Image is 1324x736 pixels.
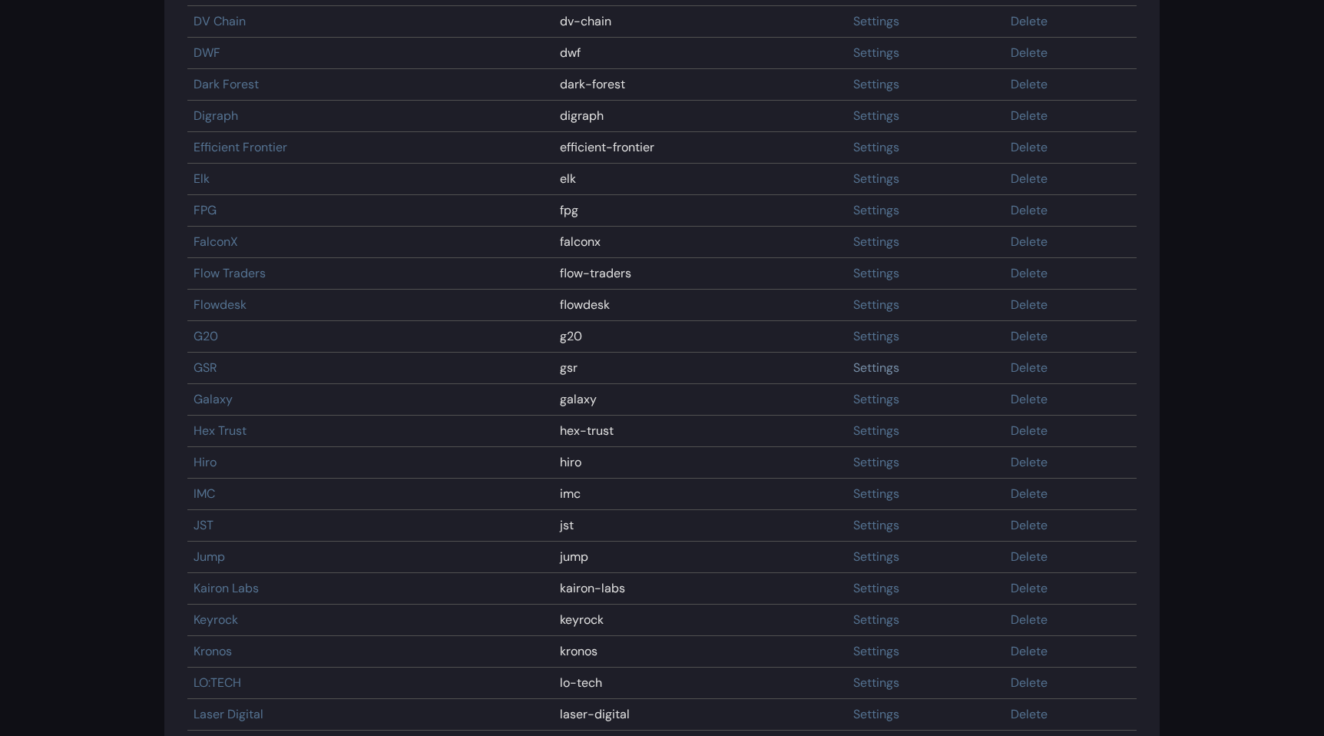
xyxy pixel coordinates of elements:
a: Delete [1011,265,1048,281]
a: Settings [853,612,899,628]
td: falconx [554,227,847,258]
a: Settings [853,297,899,313]
a: Settings [853,643,899,659]
a: Settings [853,517,899,533]
a: Delete [1011,454,1048,470]
a: Digraph [194,108,238,124]
td: g20 [554,321,847,353]
a: Delete [1011,580,1048,596]
a: Delete [1011,171,1048,187]
td: kronos [554,636,847,668]
a: Settings [853,13,899,29]
a: Flowdesk [194,297,247,313]
td: lo-tech [554,668,847,699]
a: Dark Forest [194,76,259,92]
td: jst [554,510,847,542]
a: Laser Digital [194,706,263,722]
a: Delete [1011,45,1048,61]
a: LO:TECH [194,675,241,691]
a: Settings [853,454,899,470]
a: Settings [853,423,899,439]
td: elk [554,164,847,195]
a: Delete [1011,643,1048,659]
a: Delete [1011,202,1048,218]
td: dv-chain [554,6,847,38]
a: Settings [853,139,899,155]
td: fpg [554,195,847,227]
a: DWF [194,45,220,61]
a: GSR [194,360,217,376]
td: flow-traders [554,258,847,290]
a: Delete [1011,360,1048,376]
a: Settings [853,202,899,218]
a: FalconX [194,234,238,250]
td: hiro [554,447,847,479]
td: laser-digital [554,699,847,731]
a: Settings [853,76,899,92]
a: Delete [1011,76,1048,92]
a: Settings [853,234,899,250]
a: Efficient Frontier [194,139,287,155]
a: Settings [853,391,899,407]
td: gsr [554,353,847,384]
a: Settings [853,486,899,502]
a: Settings [853,549,899,565]
a: Kronos [194,643,232,659]
a: Hiro [194,454,217,470]
a: Settings [853,108,899,124]
a: Delete [1011,612,1048,628]
a: Jump [194,549,225,565]
a: Settings [853,265,899,281]
td: keyrock [554,605,847,636]
a: Keyrock [194,612,238,628]
a: Delete [1011,675,1048,691]
a: Hex Trust [194,423,247,439]
a: Settings [853,360,899,376]
td: digraph [554,101,847,132]
a: Delete [1011,549,1048,565]
a: Settings [853,580,899,596]
td: kairon-labs [554,573,847,605]
td: dwf [554,38,847,69]
td: hex-trust [554,416,847,447]
a: Delete [1011,706,1048,722]
a: Elk [194,171,210,187]
a: Kairon Labs [194,580,259,596]
a: Flow Traders [194,265,266,281]
a: Delete [1011,517,1048,533]
a: Settings [853,706,899,722]
a: Settings [853,328,899,344]
td: imc [554,479,847,510]
a: Delete [1011,234,1048,250]
a: G20 [194,328,218,344]
a: IMC [194,486,215,502]
a: DV Chain [194,13,246,29]
a: Galaxy [194,391,233,407]
td: galaxy [554,384,847,416]
a: Settings [853,675,899,691]
td: jump [554,542,847,573]
td: dark-forest [554,69,847,101]
a: Delete [1011,108,1048,124]
a: Settings [853,171,899,187]
a: Delete [1011,328,1048,344]
a: Delete [1011,423,1048,439]
a: Delete [1011,139,1048,155]
td: efficient-frontier [554,132,847,164]
a: Settings [853,45,899,61]
a: Delete [1011,13,1048,29]
a: JST [194,517,213,533]
a: FPG [194,202,217,218]
a: Delete [1011,391,1048,407]
td: flowdesk [554,290,847,321]
a: Delete [1011,486,1048,502]
a: Delete [1011,297,1048,313]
